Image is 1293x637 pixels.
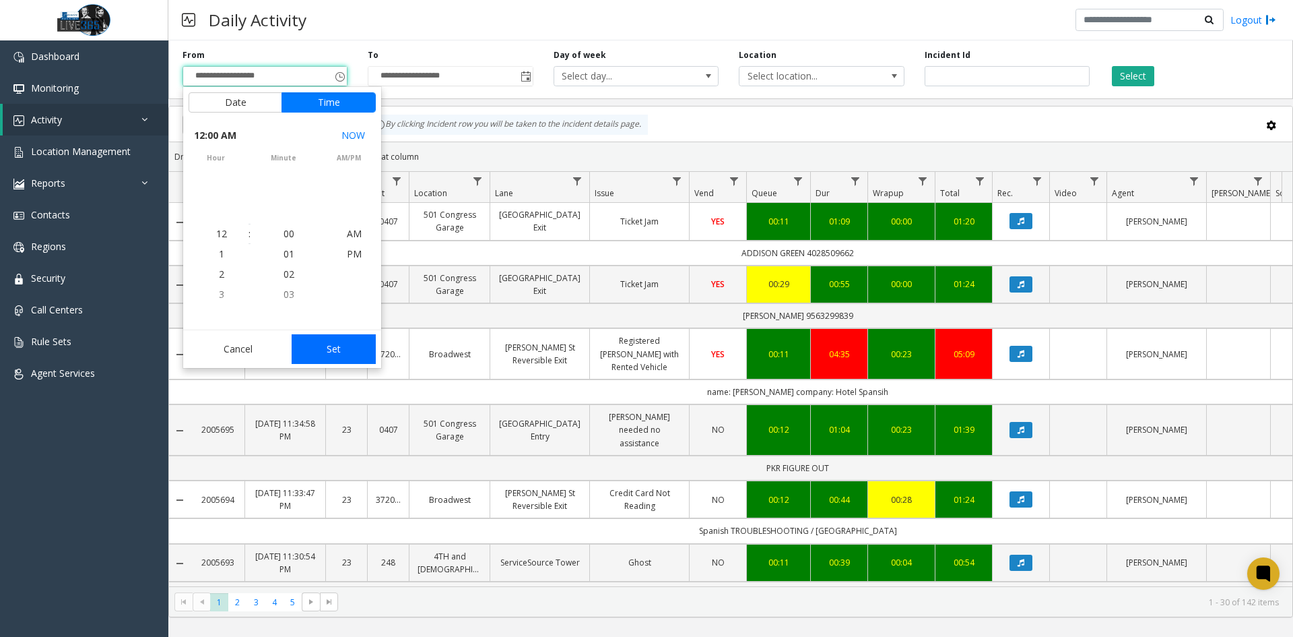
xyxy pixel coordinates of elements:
[819,278,859,291] a: 00:55
[31,113,62,126] span: Activity
[169,495,191,506] a: Collapse Details
[997,187,1013,199] span: Rec.
[284,288,294,301] span: 03
[789,172,807,190] a: Queue Filter Menu
[876,493,927,506] div: 00:28
[819,423,859,436] a: 01:04
[943,556,984,569] a: 00:54
[876,556,927,569] a: 00:04
[334,423,359,436] a: 23
[755,348,802,361] div: 00:11
[755,493,802,506] div: 00:12
[876,215,927,228] a: 00:00
[598,556,681,569] a: Ghost
[711,278,725,290] span: YES
[31,367,95,380] span: Agent Services
[183,153,248,163] span: hour
[498,272,581,297] a: [GEOGRAPHIC_DATA] Exit
[1112,187,1134,199] span: Agent
[13,115,24,126] img: 'icon'
[418,272,482,297] a: 501 Congress Garage
[376,493,401,506] a: 372030
[199,556,236,569] a: 2005693
[698,556,738,569] a: NO
[876,423,927,436] div: 00:23
[1055,187,1077,199] span: Video
[13,242,24,253] img: 'icon'
[210,593,228,611] span: Page 1
[816,187,830,199] span: Dur
[418,550,482,576] a: 4TH and [DEMOGRAPHIC_DATA]
[752,187,777,199] span: Queue
[698,278,738,291] a: YES
[1249,172,1267,190] a: Parker Filter Menu
[819,493,859,506] div: 00:44
[598,334,681,373] a: Registered [PERSON_NAME] with Rented Vehicle
[819,556,859,569] a: 00:39
[1086,172,1104,190] a: Video Filter Menu
[1028,172,1047,190] a: Rec. Filter Menu
[925,49,970,61] label: Incident Id
[31,272,65,284] span: Security
[1115,215,1198,228] a: [PERSON_NAME]
[31,208,70,221] span: Contacts
[943,493,984,506] div: 01:24
[495,187,513,199] span: Lane
[943,278,984,291] a: 01:24
[755,556,802,569] a: 00:11
[334,493,359,506] a: 23
[943,348,984,361] a: 05:09
[755,423,802,436] div: 00:12
[292,334,376,364] button: Set
[1185,172,1203,190] a: Agent Filter Menu
[1115,348,1198,361] a: [PERSON_NAME]
[873,187,904,199] span: Wrapup
[324,597,335,607] span: Go to the last page
[31,335,71,348] span: Rule Sets
[595,187,614,199] span: Issue
[253,550,317,576] a: [DATE] 11:30:54 PM
[334,556,359,569] a: 23
[306,597,317,607] span: Go to the next page
[376,423,401,436] a: 0407
[31,50,79,63] span: Dashboard
[418,208,482,234] a: 501 Congress Garage
[819,215,859,228] a: 01:09
[376,556,401,569] a: 248
[368,49,378,61] label: To
[1115,556,1198,569] a: [PERSON_NAME]
[347,247,362,260] span: PM
[284,593,302,611] span: Page 5
[248,227,251,241] div: :
[943,215,984,228] a: 01:20
[31,177,65,189] span: Reports
[847,172,865,190] a: Dur Filter Menu
[183,49,205,61] label: From
[1115,423,1198,436] a: [PERSON_NAME]
[169,217,191,228] a: Collapse Details
[3,104,168,135] a: Activity
[598,487,681,512] a: Credit Card Not Reading
[498,341,581,367] a: [PERSON_NAME] St Reversible Exit
[712,494,725,506] span: NO
[554,67,686,86] span: Select day...
[698,348,738,361] a: YES
[414,187,447,199] span: Location
[819,348,859,361] a: 04:35
[13,147,24,158] img: 'icon'
[876,348,927,361] div: 00:23
[316,153,381,163] span: AM/PM
[940,187,960,199] span: Total
[219,247,224,260] span: 1
[228,593,246,611] span: Page 2
[336,123,370,148] button: Select now
[598,278,681,291] a: Ticket Jam
[189,92,282,113] button: Date tab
